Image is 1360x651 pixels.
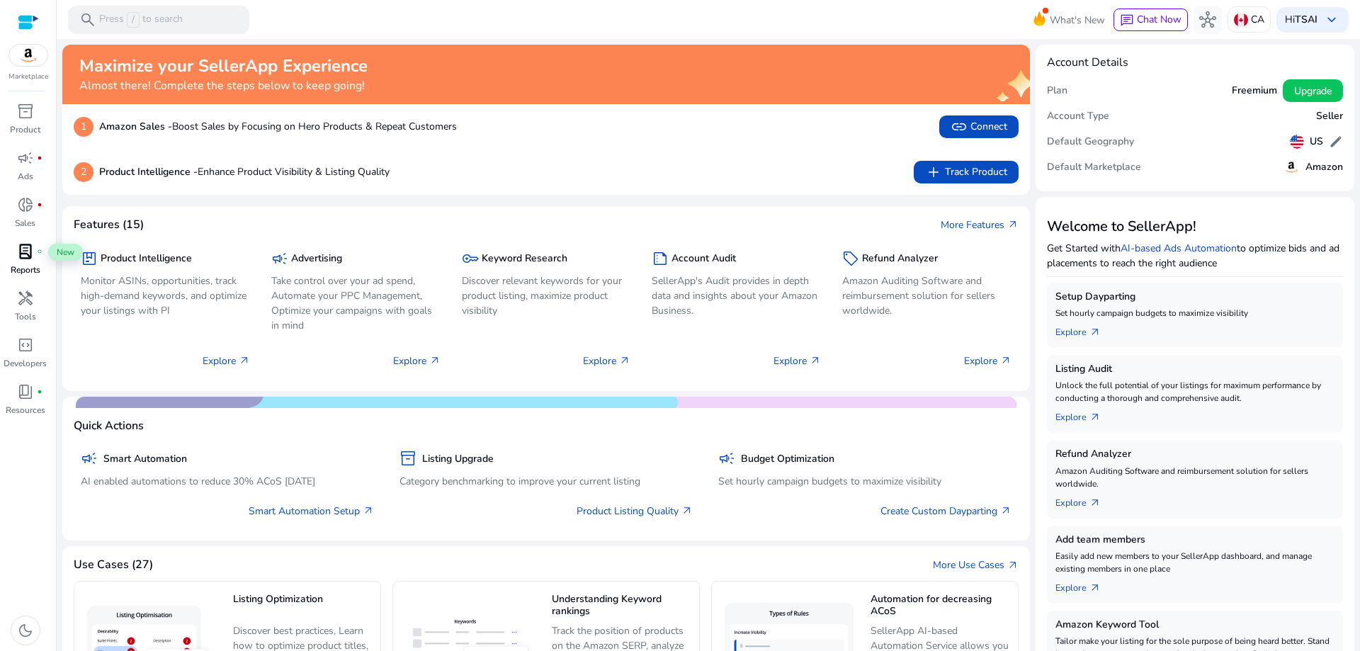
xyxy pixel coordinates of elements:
[652,250,669,267] span: summarize
[249,504,374,519] a: Smart Automation Setup
[1055,534,1334,546] h5: Add team members
[422,453,494,465] h5: Listing Upgrade
[941,217,1019,232] a: More Featuresarrow_outward
[1285,15,1317,25] p: Hi
[652,273,821,318] p: SellerApp's Audit provides in depth data and insights about your Amazon Business.
[1194,6,1222,34] button: hub
[914,161,1019,183] button: addTrack Product
[1329,135,1343,149] span: edit
[79,56,368,77] h2: Maximize your SellerApp Experience
[17,103,34,120] span: inventory_2
[1047,56,1128,69] h4: Account Details
[74,162,93,182] p: 2
[871,594,1011,618] h5: Automation for decreasing ACoS
[1121,242,1237,255] a: AI-based Ads Automation
[74,117,93,137] p: 1
[1055,465,1334,490] p: Amazon Auditing Software and reimbursement solution for sellers worldwide.
[1055,619,1334,631] h5: Amazon Keyword Tool
[79,11,96,28] span: search
[619,355,630,366] span: arrow_outward
[1089,327,1101,338] span: arrow_outward
[1055,550,1334,575] p: Easily add new members to your SellerApp dashboard, and manage existing members in one place
[1305,162,1343,174] h5: Amazon
[1055,363,1334,375] h5: Listing Audit
[17,243,34,260] span: lab_profile
[718,450,735,467] span: campaign
[1283,79,1343,102] button: Upgrade
[11,264,40,276] p: Reports
[1113,9,1188,31] button: chatChat Now
[671,253,736,265] h5: Account Audit
[48,244,83,261] span: New
[1055,379,1334,404] p: Unlock the full potential of your listings for maximum performance by conducting a thorough and c...
[271,273,441,333] p: Take control over your ad spend, Automate your PPC Management, Optimize your campaigns with goals...
[103,453,187,465] h5: Smart Automation
[1050,8,1105,33] span: What's New
[99,164,390,179] p: Enhance Product Visibility & Listing Quality
[1251,7,1264,32] p: CA
[239,355,250,366] span: arrow_outward
[1055,490,1112,510] a: Explorearrow_outward
[1089,412,1101,423] span: arrow_outward
[8,72,48,82] p: Marketplace
[1055,307,1334,319] p: Set hourly campaign budgets to maximize visibility
[1290,135,1304,149] img: us.svg
[37,155,42,161] span: fiber_manual_record
[1055,404,1112,424] a: Explorearrow_outward
[101,253,192,265] h5: Product Intelligence
[429,355,441,366] span: arrow_outward
[291,253,342,265] h5: Advertising
[17,336,34,353] span: code_blocks
[1199,11,1216,28] span: hub
[203,353,250,368] p: Explore
[951,118,1007,135] span: Connect
[17,196,34,213] span: donut_small
[74,558,153,572] h4: Use Cases (27)
[17,383,34,400] span: book_4
[17,622,34,639] span: dark_mode
[1089,497,1101,509] span: arrow_outward
[17,149,34,166] span: campaign
[1055,448,1334,460] h5: Refund Analyzer
[1047,162,1141,174] h5: Default Marketplace
[233,594,373,618] h5: Listing Optimization
[74,419,144,433] h4: Quick Actions
[17,290,34,307] span: handyman
[1055,575,1112,595] a: Explorearrow_outward
[552,594,692,618] h5: Understanding Keyword rankings
[1007,219,1019,230] span: arrow_outward
[1294,84,1332,98] span: Upgrade
[925,164,1007,181] span: Track Product
[842,273,1011,318] p: Amazon Auditing Software and reimbursement solution for sellers worldwide.
[127,12,140,28] span: /
[880,504,1011,519] a: Create Custom Dayparting
[1120,13,1134,28] span: chat
[99,165,198,179] b: Product Intelligence -
[925,164,942,181] span: add
[81,474,374,489] p: AI enabled automations to reduce 30% ACoS [DATE]
[1007,560,1019,571] span: arrow_outward
[18,170,33,183] p: Ads
[1232,85,1277,97] h5: Freemium
[577,504,693,519] a: Product Listing Quality
[10,123,40,136] p: Product
[99,120,172,133] b: Amazon Sales -
[1047,136,1134,148] h5: Default Geography
[1316,111,1343,123] h5: Seller
[79,79,368,93] h4: Almost there! Complete the steps below to keep going!
[37,249,42,254] span: fiber_manual_record
[1047,218,1343,235] h3: Welcome to SellerApp!
[862,253,938,265] h5: Refund Analyzer
[773,353,821,368] p: Explore
[81,250,98,267] span: package
[399,474,693,489] p: Category benchmarking to improve your current listing
[741,453,834,465] h5: Budget Optimization
[462,250,479,267] span: key
[99,12,183,28] p: Press to search
[1283,159,1300,176] img: amazon.svg
[1000,505,1011,516] span: arrow_outward
[1047,241,1343,271] p: Get Started with to optimize bids and ad placements to reach the right audience
[1137,13,1181,26] span: Chat Now
[1234,13,1248,27] img: ca.svg
[1055,319,1112,339] a: Explorearrow_outward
